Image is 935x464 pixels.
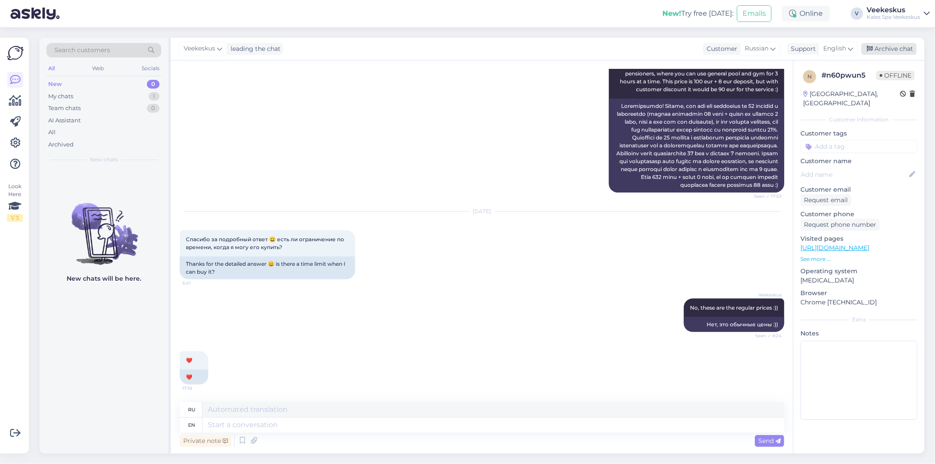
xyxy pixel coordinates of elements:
[851,7,863,20] div: V
[48,140,74,149] div: Archived
[787,44,816,54] div: Support
[800,140,917,153] input: Add a tag
[662,9,681,18] b: New!
[800,116,917,124] div: Customer information
[7,182,23,222] div: Look Here
[48,80,62,89] div: New
[227,44,281,54] div: leading the chat
[684,317,784,332] div: Нет, это обычные цены :))
[67,274,141,283] p: New chats will be here.
[48,104,81,113] div: Team chats
[182,385,215,392] span: 17:18
[745,44,768,54] span: Russian
[39,187,168,266] img: No chats
[867,7,930,21] a: VeekeskusKales Spa Veekeskus
[800,255,917,263] p: See more ...
[703,44,737,54] div: Customer
[800,298,917,307] p: Chrome [TECHNICAL_ID]
[867,14,920,21] div: Kales Spa Veekeskus
[180,257,355,279] div: Thanks for the detailed answer 😀 is there a time limit when I can buy it?
[800,267,917,276] p: Operating system
[54,46,110,55] span: Search customers
[876,71,915,80] span: Offline
[800,129,917,138] p: Customer tags
[147,104,160,113] div: 0
[782,6,830,21] div: Online
[800,194,851,206] div: Request email
[800,219,880,231] div: Request phone number
[90,156,118,164] span: New chats
[188,402,196,417] div: ru
[749,292,782,298] span: Veekeskus
[749,193,782,200] span: Seen ✓ 17:53
[140,63,161,74] div: Socials
[186,357,192,364] span: ❤️
[749,332,782,339] span: Seen ✓ 8:24
[48,116,81,125] div: AI Assistant
[800,329,917,338] p: Notes
[800,157,917,166] p: Customer name
[149,92,160,101] div: 1
[801,170,907,179] input: Add name
[662,8,733,19] div: Try free [DATE]:
[800,210,917,219] p: Customer phone
[800,289,917,298] p: Browser
[91,63,106,74] div: Web
[48,92,73,101] div: My chats
[180,207,784,215] div: [DATE]
[800,244,869,252] a: [URL][DOMAIN_NAME]
[188,418,196,432] div: en
[867,7,920,14] div: Veekeskus
[180,435,231,447] div: Private note
[46,63,57,74] div: All
[803,89,900,108] div: [GEOGRAPHIC_DATA], [GEOGRAPHIC_DATA]
[861,43,917,55] div: Archive chat
[48,128,56,137] div: All
[184,44,215,54] span: Veekeskus
[690,304,778,311] span: No, these are the regular prices :))
[7,45,24,61] img: Askly Logo
[758,437,781,445] span: Send
[609,99,784,193] div: Loremipsumdo! Sitame, con adi eli seddoeius te 52 incidid u laboreetdo (magnaa enimadmin 08 veni ...
[186,236,345,250] span: Спасибо за подробный ответ 😀 есть ли ограничение по времени, когда я могу его купить?
[147,80,160,89] div: 0
[182,280,215,286] span: 5:41
[800,185,917,194] p: Customer email
[737,5,771,22] button: Emails
[800,276,917,285] p: [MEDICAL_DATA]
[823,44,846,54] span: English
[180,370,208,385] div: ❤️
[821,70,876,81] div: # n60pwun5
[800,234,917,243] p: Visited pages
[800,316,917,324] div: Extra
[7,214,23,222] div: 1 / 3
[807,73,812,80] span: n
